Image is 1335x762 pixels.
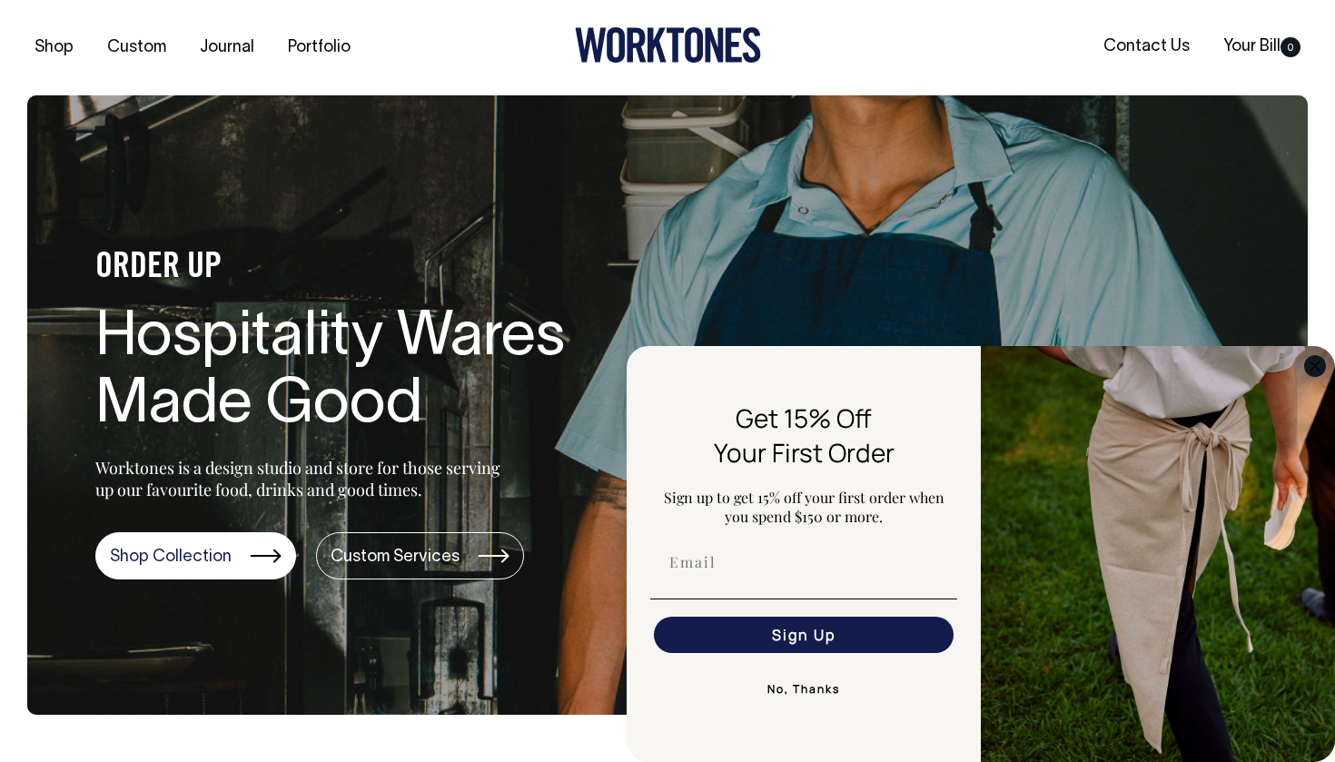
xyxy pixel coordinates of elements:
span: Your First Order [714,435,895,470]
h1: Hospitality Wares Made Good [95,305,677,441]
img: underline [650,599,957,599]
a: Contact Us [1096,32,1197,62]
img: 5e34ad8f-4f05-4173-92a8-ea475ee49ac9.jpeg [981,346,1335,762]
a: Journal [193,33,262,63]
button: No, Thanks [650,671,957,708]
p: Worktones is a design studio and store for those serving up our favourite food, drinks and good t... [95,457,509,500]
a: Custom Services [316,532,524,579]
span: Sign up to get 15% off your first order when you spend $150 or more. [664,488,944,526]
button: Close dialog [1304,355,1326,377]
button: Sign Up [654,617,954,653]
a: Shop Collection [95,532,296,579]
div: FLYOUT Form [627,346,1335,762]
span: Get 15% Off [736,401,872,435]
input: Email [654,544,954,580]
a: Shop [27,33,81,63]
h4: ORDER UP [95,249,677,287]
span: 0 [1281,37,1300,57]
a: Portfolio [281,33,358,63]
a: Your Bill0 [1216,32,1308,62]
a: Custom [100,33,173,63]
